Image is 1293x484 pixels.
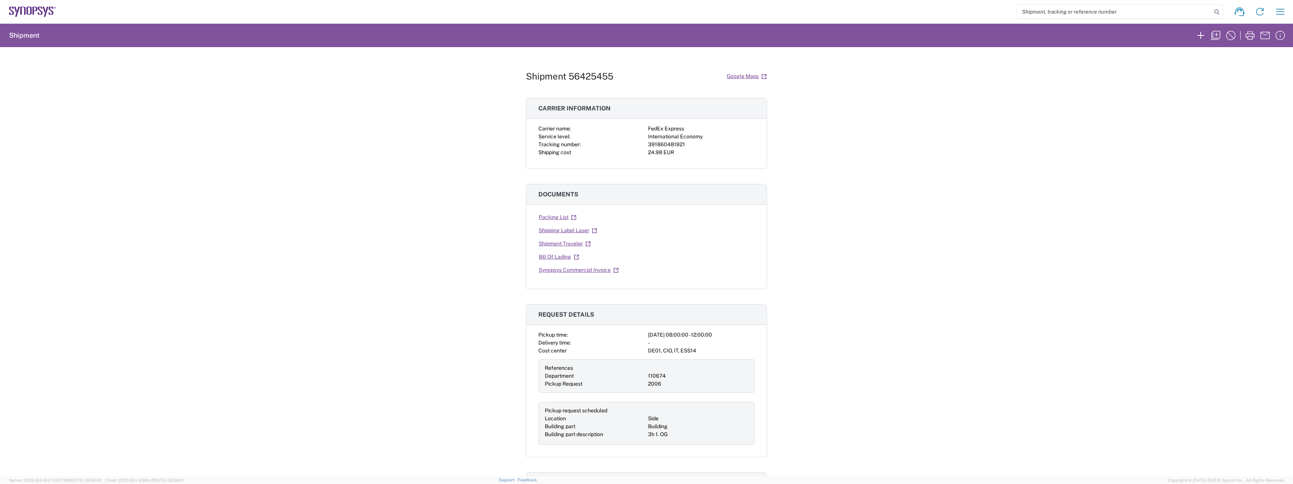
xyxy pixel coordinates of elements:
div: FedEx Express [648,125,755,133]
div: International Economy [648,133,755,141]
div: 110674 [648,372,748,380]
span: Location [545,415,566,421]
span: Client: 2025.19.0-129fbcf [105,478,183,482]
a: Packing List [538,211,577,224]
span: Building part [545,423,575,429]
div: - [648,339,755,347]
h2: Shipment [9,31,40,40]
a: Shipping Label Laser [538,224,598,237]
span: Side [648,415,659,421]
div: 3h 1. OG [648,430,748,438]
a: Google Maps [726,70,767,83]
span: [DATE] 09:39:01 [153,478,183,482]
span: Carrier name: [538,126,571,132]
div: 2006 [648,380,748,388]
span: Documents [538,191,578,198]
div: Department [545,372,645,380]
a: Support [499,478,518,482]
span: Copyright © [DATE]-[DATE] Agistix Inc., All Rights Reserved [1168,477,1284,484]
span: Building part description [545,431,603,437]
a: Bill Of Lading [538,250,579,263]
span: Request details [538,311,594,318]
span: Pickup time: [538,332,568,338]
div: DE01, CIO, IT, ESS14 [648,347,755,355]
span: Shipping cost [538,149,571,155]
div: [DATE] 08:00:00 - 12:00:00 [648,331,755,339]
a: Feedback [518,478,537,482]
span: Cost center [538,348,567,354]
span: Service level: [538,133,570,139]
div: 391860481921 [648,141,755,149]
span: References [545,365,573,371]
div: 24.98 EUR [648,149,755,156]
span: Building [648,423,668,429]
input: Shipment, tracking or reference number [1016,5,1212,19]
a: Synopsys Commercial Invoice [538,263,619,277]
span: Server: 2025.19.0-91c74307f99 [9,478,102,482]
span: [DATE] 09:50:40 [70,478,102,482]
div: Pickup Request [545,380,645,388]
span: Delivery time: [538,340,571,346]
a: Shipment Traveler [538,237,591,250]
span: Pickup request scheduled [545,407,607,414]
span: Carrier information [538,105,611,112]
h1: Shipment 56425455 [526,71,613,82]
span: Tracking number: [538,141,581,147]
